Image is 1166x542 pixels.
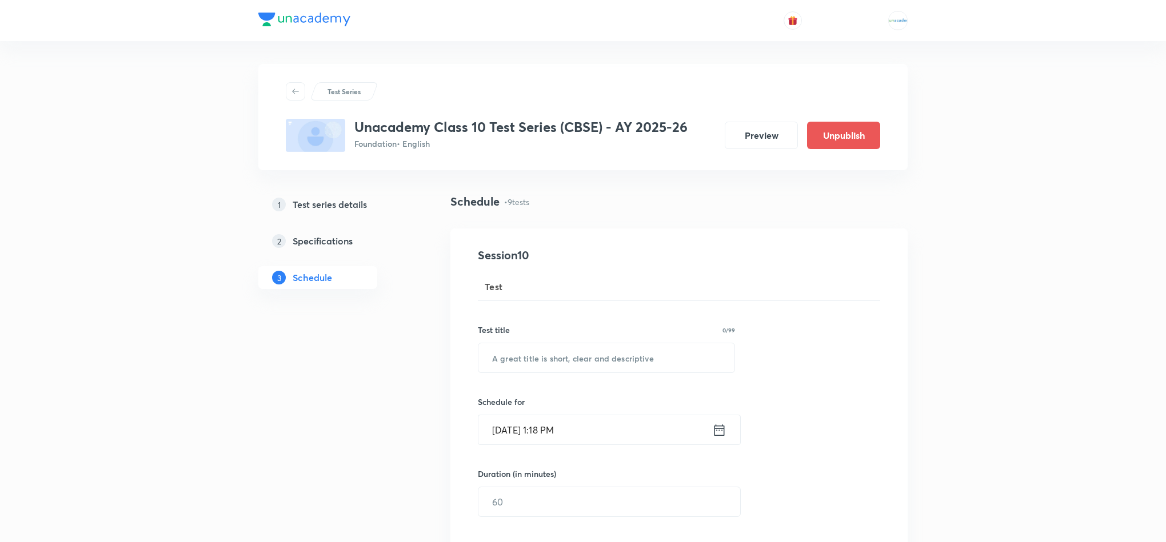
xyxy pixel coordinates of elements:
h5: Schedule [293,271,332,284]
a: 2Specifications [258,230,414,252]
a: Company Logo [258,13,350,29]
button: avatar [784,11,802,30]
span: Test [485,280,503,294]
img: MOHAMMED SHOAIB [888,11,908,30]
h5: Test series details [293,198,367,211]
p: 3 [272,271,286,284]
button: Preview [725,122,798,149]
p: 2 [272,234,286,248]
h5: Specifications [293,234,353,248]
p: Test Series [328,86,361,97]
img: avatar [788,15,798,26]
h6: Test title [478,324,510,336]
h6: Schedule for [478,396,735,408]
h4: Schedule [450,193,500,210]
p: • 9 tests [504,196,529,208]
a: 1Test series details [258,193,414,216]
h6: Duration (in minutes) [478,468,556,480]
p: 1 [272,198,286,211]
p: Foundation • English [354,138,688,150]
h4: Session 10 [478,247,686,264]
img: Company Logo [258,13,350,26]
h3: Unacademy Class 10 Test Series (CBSE) - AY 2025-26 [354,119,688,135]
p: 0/99 [722,327,735,333]
input: 60 [478,487,740,516]
input: A great title is short, clear and descriptive [478,343,734,372]
button: Unpublish [807,122,880,149]
img: fallback-thumbnail.png [286,119,345,152]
